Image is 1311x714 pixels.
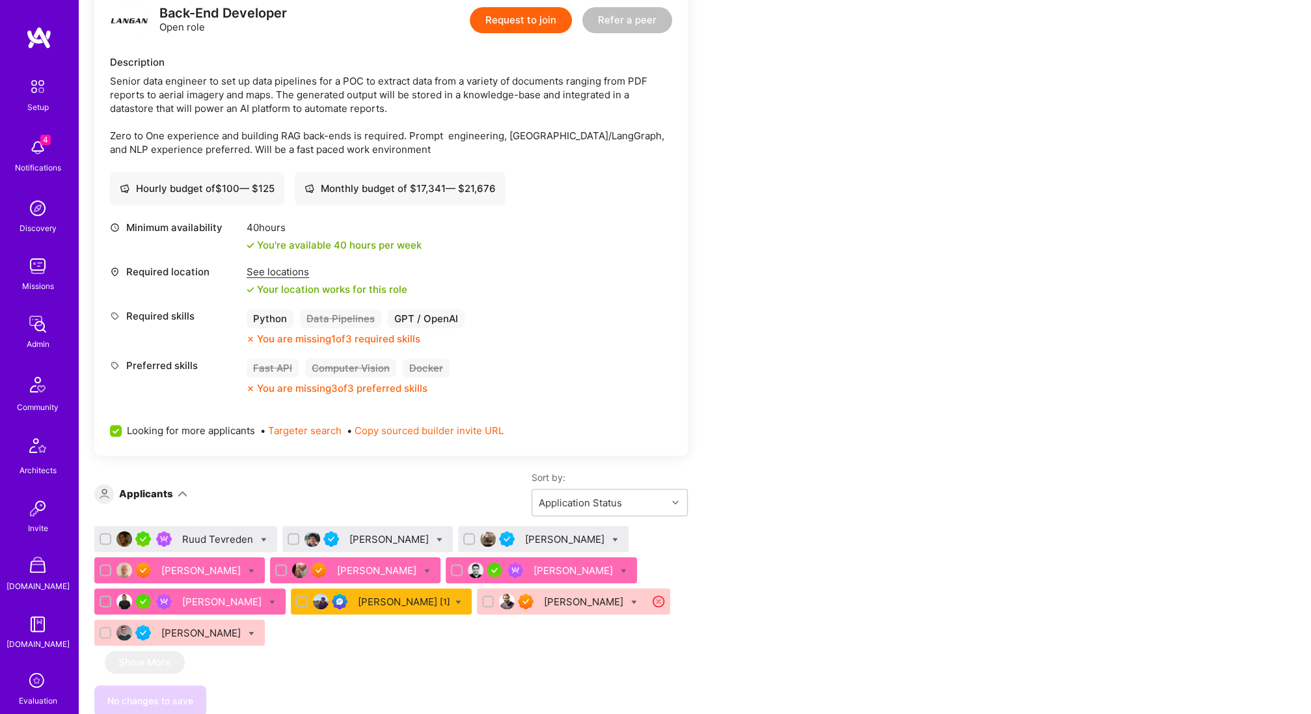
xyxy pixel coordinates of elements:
div: You are missing 1 of 3 required skills [257,332,420,346]
i: icon Cash [304,184,314,193]
div: See locations [247,265,407,279]
img: User Avatar [313,594,329,609]
i: Bulk Status Update [269,599,275,605]
img: discovery [25,195,51,221]
div: Preferred skills [110,359,240,372]
img: User Avatar [304,531,320,547]
img: Exceptional A.Teamer [311,562,327,578]
div: Open role [159,7,287,34]
img: Been on Mission [156,594,172,609]
i: icon Tag [110,311,120,321]
i: icon CloseRedCircle [651,594,666,609]
img: A.Teamer in Residence [487,562,502,578]
i: icon CloseOrange [247,335,254,343]
div: Python [247,309,293,328]
img: User Avatar [480,531,496,547]
div: Required skills [110,309,240,323]
div: [DOMAIN_NAME] [7,579,70,593]
img: A.Teamer in Residence [135,531,151,547]
div: Fast API [247,359,299,378]
i: icon Applicant [100,489,109,499]
img: teamwork [25,253,51,279]
div: Invite [28,521,48,535]
div: Computer Vision [305,359,396,378]
div: You're available 40 hours per week [247,238,422,252]
img: User Avatar [499,594,515,609]
i: icon ArrowDown [178,489,187,499]
div: Ruud Tevreden [182,532,256,546]
div: Back-End Developer [159,7,287,20]
div: [DOMAIN_NAME] [7,637,70,651]
i: Bulk Status Update [631,599,637,605]
i: icon Check [247,241,254,249]
div: GPT / OpenAI [388,309,465,328]
img: Architects [22,432,53,463]
i: icon Chevron [672,499,679,506]
div: [PERSON_NAME] [534,564,615,577]
div: Senior data engineer to set up data pipelines for a POC to extract data from a variety of documen... [110,74,672,156]
img: Vetted A.Teamer [135,625,151,640]
div: Required location [110,265,240,279]
img: Been on Mission [156,531,172,547]
span: 4 [40,135,51,145]
div: Setup [27,100,49,114]
div: Community [17,400,59,414]
img: guide book [25,611,51,637]
img: Exceptional A.Teamer [518,594,534,609]
img: User Avatar [116,562,132,578]
div: Evaluation [19,694,57,707]
img: User Avatar [292,562,308,578]
img: bell [25,135,51,161]
div: You are missing 3 of 3 preferred skills [257,381,427,395]
div: Hourly budget of $ 100 — $ 125 [120,182,275,195]
i: icon Cash [120,184,129,193]
i: icon Tag [110,361,120,370]
div: Your location works for this role [247,282,407,296]
div: [PERSON_NAME] [337,564,419,577]
i: icon SelectionTeam [25,669,50,694]
button: Copy sourced builder invite URL [355,424,504,437]
div: Admin [27,337,49,351]
div: Description [110,55,672,69]
div: Application Status [539,496,622,510]
img: Exceptional A.Teamer [135,562,151,578]
img: Invite [25,495,51,521]
i: icon Clock [110,223,120,232]
img: A Store [25,553,51,579]
div: Docker [403,359,450,378]
label: Sort by: [532,471,688,484]
i: Bulk Status Update [261,537,267,543]
i: icon Location [110,267,120,277]
img: Vetted A.Teamer [499,531,515,547]
img: User Avatar [116,531,132,547]
i: icon Check [247,286,254,294]
div: Minimum availability [110,221,240,234]
img: Community [22,369,53,400]
div: 40 hours [247,221,422,234]
div: [PERSON_NAME] [349,532,431,546]
div: Monthly budget of $ 17,341 — $ 21,676 [304,182,496,195]
img: logo [110,1,149,40]
img: setup [24,73,51,100]
div: Data Pipelines [300,309,381,328]
i: Bulk Status Update [621,568,627,574]
button: Show More [105,651,185,674]
i: Bulk Status Update [249,631,254,637]
sup: [1] [440,595,450,609]
img: A.Teamer in Residence [135,594,151,609]
div: Discovery [20,221,57,235]
div: [PERSON_NAME] [525,532,607,546]
button: Request to join [470,7,572,33]
div: [PERSON_NAME] [161,564,243,577]
span: Looking for more applicants [127,424,255,437]
img: User Avatar [116,594,132,609]
span: • [260,424,342,437]
div: Architects [20,463,57,477]
img: logo [26,26,52,49]
i: icon CloseOrange [247,385,254,392]
div: Notifications [15,161,61,174]
div: [PERSON_NAME] [161,626,243,640]
img: Evaluation Call Booked [332,594,347,609]
div: Applicants [119,487,173,501]
button: Refer a peer [582,7,672,33]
